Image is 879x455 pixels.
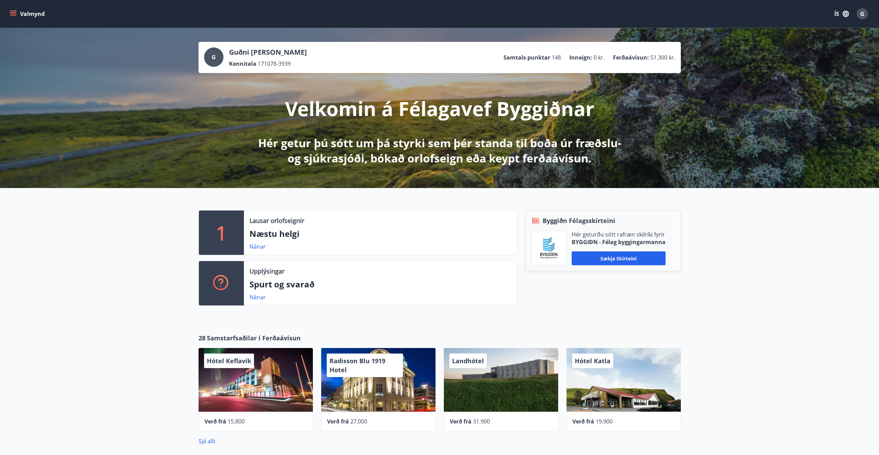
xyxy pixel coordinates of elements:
span: Verð frá [204,418,226,425]
span: Radisson Blu 1919 Hotel [329,357,385,374]
span: 51.300 kr. [650,54,675,61]
p: Lausar orlofseignir [249,216,304,225]
p: Næstu helgi [249,228,511,240]
p: 1 [216,220,227,246]
span: 19.900 [596,418,613,425]
button: G [854,6,871,22]
span: 28 [199,333,205,342]
a: Nánar [249,293,266,301]
p: Samtals punktar [503,54,550,61]
p: BYGGIÐN - Félag byggingarmanna [572,238,666,246]
span: 148 [552,54,561,61]
p: Hér getur þú sótt um þá styrki sem þér standa til boða úr fræðslu- og sjúkrasjóði, bókað orlofsei... [257,135,623,166]
span: 27.000 [350,418,367,425]
span: 171078-3939 [258,60,291,68]
span: 15.800 [228,418,245,425]
span: Hótel Keflavík [207,357,251,365]
p: Guðni [PERSON_NAME] [229,47,307,57]
span: Verð frá [327,418,349,425]
p: Inneign : [569,54,592,61]
span: Verð frá [572,418,594,425]
span: Verð frá [450,418,472,425]
span: Byggiðn Félagsskírteini [543,216,615,225]
a: Nánar [249,243,266,250]
p: Ferðaávísun : [613,54,649,61]
span: Hótel Katla [575,357,610,365]
button: ÍS [830,8,853,20]
span: 31.900 [473,418,490,425]
span: G [212,53,216,61]
p: Velkomin á Félagavef Byggiðnar [285,95,594,122]
span: Landhótel [452,357,484,365]
p: Spurt og svarað [249,278,511,290]
span: G [860,10,864,18]
button: menu [8,8,47,20]
span: 0 kr. [594,54,605,61]
img: BKlGVmlTW1Qrz68WFGMFQUcXHWdQd7yePWMkvn3i.png [537,236,561,260]
p: Hér geturðu sótt rafræn skilríki fyrir [572,231,666,238]
a: Sjá allt [199,437,216,445]
p: Kennitala [229,60,256,68]
button: Sækja skírteini [572,251,666,265]
span: Samstarfsaðilar í Ferðaávísun [207,333,301,342]
p: Upplýsingar [249,267,284,276]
